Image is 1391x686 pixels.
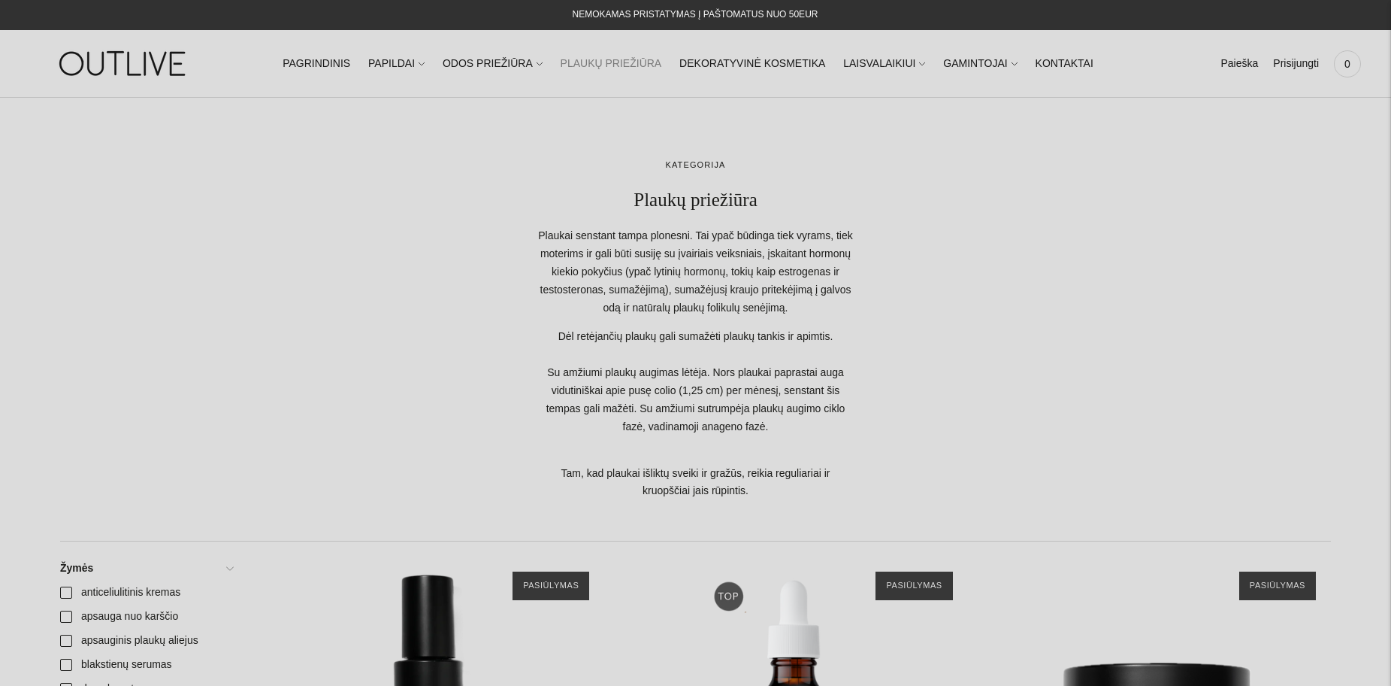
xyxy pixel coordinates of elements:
a: GAMINTOJAI [943,47,1017,80]
a: anticeliulitinis kremas [51,581,241,605]
a: DEKORATYVINĖ KOSMETIKA [679,47,825,80]
span: 0 [1337,53,1358,74]
a: blakstienų serumas [51,653,241,677]
a: apsauga nuo karščio [51,605,241,629]
a: ODOS PRIEŽIŪRA [443,47,543,80]
a: Žymės [51,557,241,581]
div: NEMOKAMAS PRISTATYMAS Į PAŠTOMATUS NUO 50EUR [573,6,818,24]
a: KONTAKTAI [1036,47,1093,80]
a: LAISVALAIKIUI [843,47,925,80]
a: Paieška [1220,47,1258,80]
a: Prisijungti [1273,47,1319,80]
a: apsauginis plaukų aliejus [51,629,241,653]
a: PAPILDAI [368,47,425,80]
a: 0 [1334,47,1361,80]
a: PLAUKŲ PRIEŽIŪRA [561,47,662,80]
img: OUTLIVE [30,38,218,90]
a: PAGRINDINIS [283,47,350,80]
